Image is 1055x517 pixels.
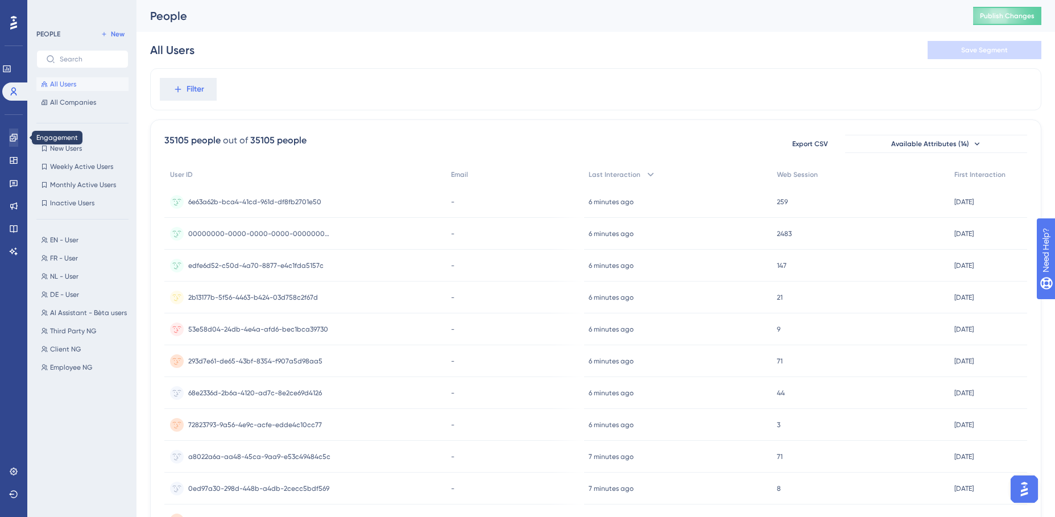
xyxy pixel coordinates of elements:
time: 6 minutes ago [589,293,634,301]
button: Export CSV [781,135,838,153]
time: [DATE] [954,262,974,270]
span: 44 [777,388,785,398]
span: New Users [50,144,82,153]
button: Monthly Active Users [36,178,129,192]
button: Weekly Active Users [36,160,129,173]
time: 6 minutes ago [589,389,634,397]
span: Inactive Users [50,198,94,208]
span: 0ed97a30-298d-448b-a4db-2cecc5bdf569 [188,484,329,493]
span: 259 [777,197,788,206]
span: edfe6d52-c50d-4a70-8877-e4c1fda5157c [188,261,324,270]
button: Third Party NG [36,324,135,338]
button: DE - User [36,288,135,301]
span: Weekly Active Users [50,162,113,171]
time: 6 minutes ago [589,421,634,429]
span: FR - User [50,254,78,263]
button: Client NG [36,342,135,356]
span: 2b13177b-5f56-4463-b424-03d758c2f67d [188,293,318,302]
span: Email [451,170,468,179]
button: Employee NG [36,361,135,374]
span: 9 [777,325,780,334]
time: 6 minutes ago [589,357,634,365]
span: Export CSV [792,139,828,148]
button: New Users [36,142,129,155]
span: - [451,293,454,302]
time: [DATE] [954,485,974,493]
span: All Companies [50,98,96,107]
span: 72823793-9a56-4e9c-acfe-edde4c10cc77 [188,420,322,429]
button: New [97,27,129,41]
button: Inactive Users [36,196,129,210]
span: Publish Changes [980,11,1035,20]
span: a8022a6a-aa48-45ca-9aa9-e53c49484c5c [188,452,330,461]
span: - [451,420,454,429]
span: First Interaction [954,170,1006,179]
time: 6 minutes ago [589,262,634,270]
span: Monthly Active Users [50,180,116,189]
button: Publish Changes [973,7,1041,25]
button: All Companies [36,96,129,109]
span: 3 [777,420,780,429]
span: - [451,484,454,493]
button: Available Attributes (14) [845,135,1027,153]
time: [DATE] [954,293,974,301]
div: People [150,8,945,24]
div: PEOPLE [36,30,60,39]
span: EN - User [50,235,78,245]
button: FR - User [36,251,135,265]
time: [DATE] [954,421,974,429]
span: New [111,30,125,39]
span: 147 [777,261,787,270]
span: - [451,197,454,206]
iframe: UserGuiding AI Assistant Launcher [1007,472,1041,506]
div: 35105 people [164,134,221,147]
time: [DATE] [954,389,974,397]
span: 8 [777,484,781,493]
span: AI Assistant - Bèta users [50,308,127,317]
span: 53e58d04-24db-4e4a-afd6-bec1bca39730 [188,325,328,334]
time: [DATE] [954,453,974,461]
span: - [451,357,454,366]
span: 71 [777,357,783,366]
time: 6 minutes ago [589,230,634,238]
span: Save Segment [961,46,1008,55]
span: 6e63a62b-bca4-41cd-961d-df8fb2701e50 [188,197,321,206]
time: 7 minutes ago [589,485,634,493]
span: 293d7e61-de65-43bf-8354-f907a5d98aa5 [188,357,322,366]
input: Search [60,55,119,63]
span: Available Attributes (14) [891,139,969,148]
span: - [451,261,454,270]
div: out of [223,134,248,147]
span: Client NG [50,345,81,354]
span: 71 [777,452,783,461]
span: Third Party NG [50,326,96,336]
span: All Users [50,80,76,89]
time: 7 minutes ago [589,453,634,461]
span: Employee NG [50,363,92,372]
button: Save Segment [928,41,1041,59]
span: Web Session [777,170,818,179]
button: AI Assistant - Bèta users [36,306,135,320]
span: - [451,325,454,334]
span: 68e2336d-2b6a-4120-ad7c-8e2ce69d4126 [188,388,322,398]
span: DE - User [50,290,79,299]
span: 21 [777,293,783,302]
time: [DATE] [954,325,974,333]
time: [DATE] [954,198,974,206]
button: All Users [36,77,129,91]
span: - [451,452,454,461]
span: Last Interaction [589,170,640,179]
span: 00000000-0000-0000-0000-000000000000 [188,229,330,238]
time: 6 minutes ago [589,198,634,206]
span: 2483 [777,229,792,238]
span: NL - User [50,272,78,281]
span: - [451,229,454,238]
span: Need Help? [27,3,71,16]
span: - [451,388,454,398]
button: EN - User [36,233,135,247]
span: User ID [170,170,193,179]
div: 35105 people [250,134,307,147]
button: Filter [160,78,217,101]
